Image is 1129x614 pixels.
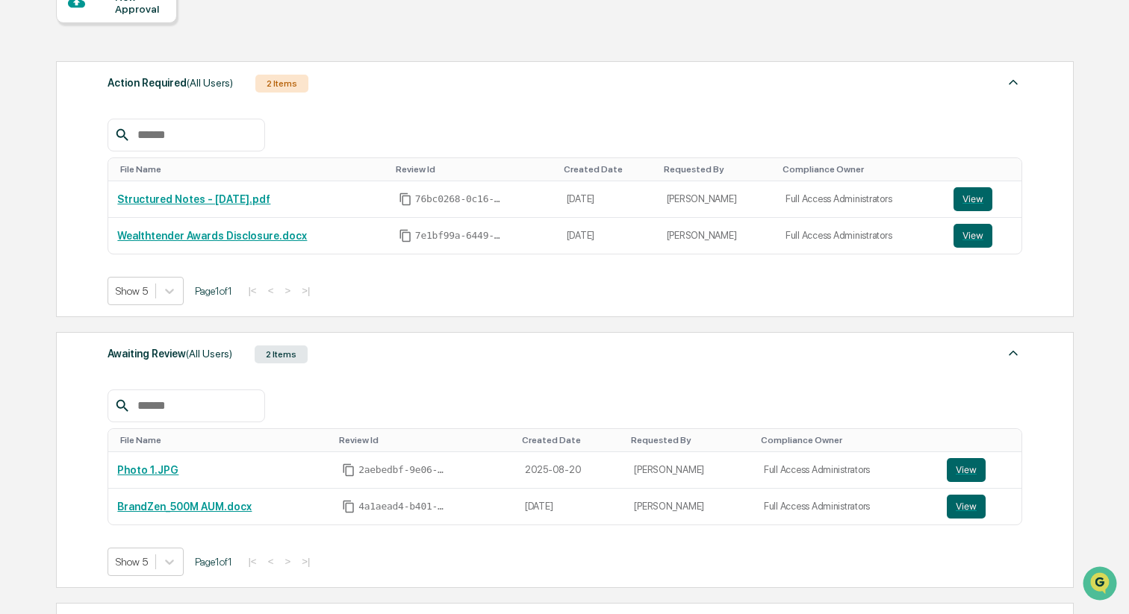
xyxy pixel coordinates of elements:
[51,129,189,141] div: We're available if you need us!
[761,435,932,445] div: Toggle SortBy
[658,181,777,218] td: [PERSON_NAME]
[108,189,120,201] div: 🗄️
[280,284,295,297] button: >
[254,119,272,137] button: Start new chat
[255,345,308,363] div: 2 Items
[264,555,279,568] button: <
[358,464,448,476] span: 2aebedbf-9e06-42b8-bf75-e45e7d0e79f2
[120,435,327,445] div: Toggle SortBy
[264,284,279,297] button: <
[117,193,270,205] a: Structured Notes - [DATE].pdf
[9,210,100,237] a: 🔎Data Lookup
[558,218,658,254] td: [DATE]
[358,501,448,513] span: 4a1aead4-b401-4f2a-9fed-32af7de24bce
[954,187,992,211] button: View
[564,164,652,175] div: Toggle SortBy
[280,555,295,568] button: >
[957,164,1016,175] div: Toggle SortBy
[947,495,1013,519] a: View
[339,435,510,445] div: Toggle SortBy
[415,230,505,242] span: 7e1bf99a-6449-45c3-8181-c0e5f5f3b389
[954,224,1013,248] a: View
[342,463,355,477] span: Copy Id
[102,182,191,209] a: 🗄️Attestations
[1081,565,1122,605] iframe: Open customer support
[39,68,246,84] input: Clear
[187,77,233,89] span: (All Users)
[297,555,314,568] button: >|
[30,216,94,231] span: Data Lookup
[631,435,748,445] div: Toggle SortBy
[396,164,552,175] div: Toggle SortBy
[777,218,945,254] td: Full Access Administrators
[777,181,945,218] td: Full Access Administrators
[120,164,383,175] div: Toggle SortBy
[123,188,185,203] span: Attestations
[415,193,505,205] span: 76bc0268-0c16-4ddb-b54e-a2884c5893c1
[51,114,245,129] div: Start new chat
[658,218,777,254] td: [PERSON_NAME]
[755,489,938,524] td: Full Access Administrators
[15,114,42,141] img: 1746055101610-c473b297-6a78-478c-a979-82029cc54cd1
[558,181,658,218] td: [DATE]
[522,435,620,445] div: Toggle SortBy
[15,189,27,201] div: 🖐️
[399,229,412,242] span: Copy Id
[255,75,308,93] div: 2 Items
[149,253,181,264] span: Pylon
[516,452,626,489] td: 2025-08-20
[342,500,355,513] span: Copy Id
[15,218,27,230] div: 🔎
[117,464,178,476] a: Photo 1.JPG
[108,73,233,93] div: Action Required
[625,452,754,489] td: [PERSON_NAME]
[108,344,232,363] div: Awaiting Review
[947,495,986,519] button: View
[1004,73,1022,91] img: caret
[954,224,992,248] button: View
[297,284,314,297] button: >|
[664,164,771,175] div: Toggle SortBy
[755,452,938,489] td: Full Access Administrators
[243,284,261,297] button: |<
[195,556,232,568] span: Page 1 of 1
[117,230,307,242] a: Wealthtender Awards Disclosure.docx
[195,285,232,297] span: Page 1 of 1
[947,458,986,482] button: View
[243,555,261,568] button: |<
[947,458,1013,482] a: View
[516,489,626,524] td: [DATE]
[954,187,1013,211] a: View
[399,192,412,206] span: Copy Id
[117,501,252,513] a: BrandZen_500M AUM.docx
[15,31,272,55] p: How can we help?
[186,348,232,360] span: (All Users)
[30,188,96,203] span: Preclearance
[105,252,181,264] a: Powered byPylon
[9,182,102,209] a: 🖐️Preclearance
[1004,344,1022,362] img: caret
[625,489,754,524] td: [PERSON_NAME]
[950,435,1016,445] div: Toggle SortBy
[783,164,939,175] div: Toggle SortBy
